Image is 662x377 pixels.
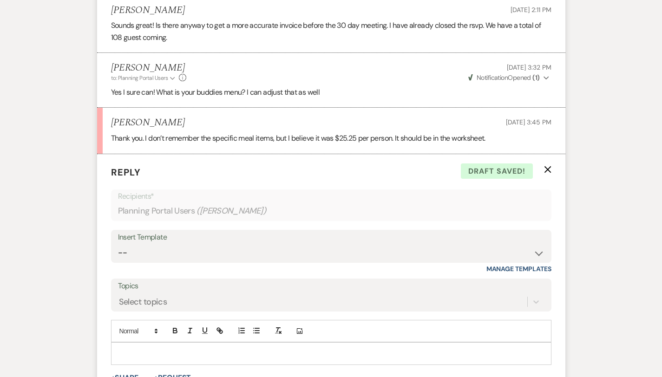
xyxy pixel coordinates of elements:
[507,63,551,71] span: [DATE] 3:32 PM
[477,73,508,82] span: Notification
[111,5,185,16] h5: [PERSON_NAME]
[468,73,540,82] span: Opened
[111,62,187,74] h5: [PERSON_NAME]
[461,163,533,179] span: Draft saved!
[511,6,551,14] span: [DATE] 2:11 PM
[111,74,177,82] button: to: Planning Portal Users
[119,296,167,308] div: Select topics
[118,202,544,220] div: Planning Portal Users
[111,117,185,129] h5: [PERSON_NAME]
[118,231,544,244] div: Insert Template
[111,19,551,43] p: Sounds great! Is there anyway to get a more accurate invoice before the 30 day meeting. I have al...
[486,265,551,273] a: Manage Templates
[506,118,551,126] span: [DATE] 3:45 PM
[532,73,539,82] strong: ( 1 )
[197,205,266,217] span: ( [PERSON_NAME] )
[111,74,168,82] span: to: Planning Portal Users
[118,279,544,293] label: Topics
[111,86,551,98] p: Yes I sure can! What is your buddies menu? I can adjust that as well
[118,190,544,202] p: Recipients*
[111,166,141,178] span: Reply
[467,73,551,83] button: NotificationOpened (1)
[111,132,551,144] p: Thank you. I don’t remember the specific meal items, but I believe it was $25.25 per person. It s...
